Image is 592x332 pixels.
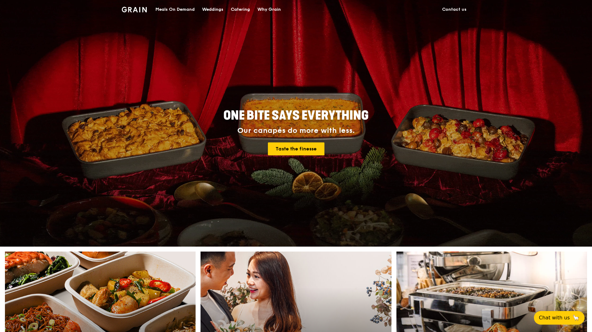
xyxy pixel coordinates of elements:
[268,142,324,155] a: Taste the finesse
[438,0,470,19] a: Contact us
[254,0,285,19] a: Why Grain
[572,314,580,322] span: 🦙
[257,0,281,19] div: Why Grain
[231,0,250,19] div: Catering
[198,0,227,19] a: Weddings
[534,311,585,325] button: Chat with us🦙
[227,0,254,19] a: Catering
[185,126,407,135] div: Our canapés do more with less.
[122,7,147,12] img: Grain
[202,0,223,19] div: Weddings
[155,0,195,19] div: Meals On Demand
[539,314,570,322] span: Chat with us
[223,108,369,123] span: ONE BITE SAYS EVERYTHING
